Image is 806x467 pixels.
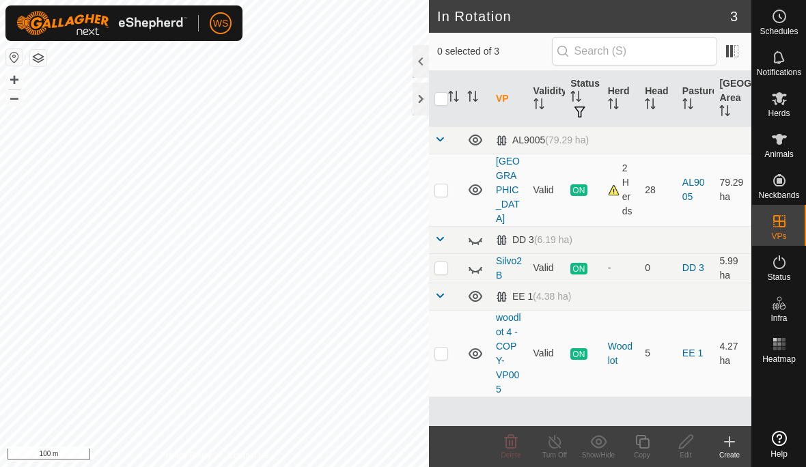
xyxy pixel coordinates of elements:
h2: In Rotation [437,8,730,25]
div: Edit [664,450,708,460]
a: woodlot 4 - COPY-VP005 [496,312,521,395]
td: Valid [528,253,566,283]
td: 0 [639,253,677,283]
a: Silvo2B [496,255,522,281]
td: 28 [639,154,677,226]
td: 79.29 ha [714,154,751,226]
p-sorticon: Activate to sort [467,93,478,104]
th: Herd [602,71,640,127]
a: Help [752,425,806,464]
div: 2 Herds [608,161,635,218]
a: [GEOGRAPHIC_DATA] [496,156,520,224]
span: Delete [501,451,521,459]
div: Create [708,450,751,460]
span: WS [213,16,229,31]
div: - [608,261,635,275]
span: Neckbands [758,191,799,199]
img: Gallagher Logo [16,11,187,36]
span: Herds [768,109,790,117]
span: Help [770,450,788,458]
input: Search (S) [552,37,717,66]
th: Head [639,71,677,127]
span: Animals [764,150,794,158]
th: Pasture [677,71,714,127]
div: Show/Hide [576,450,620,460]
p-sorticon: Activate to sort [570,93,581,104]
p-sorticon: Activate to sort [608,100,619,111]
a: EE 1 [682,348,703,358]
span: Status [767,273,790,281]
span: VPs [771,232,786,240]
td: 4.27 ha [714,310,751,397]
button: Reset Map [6,49,23,66]
a: AL9005 [682,177,705,202]
div: Copy [620,450,664,460]
p-sorticon: Activate to sort [448,93,459,104]
span: Heatmap [762,355,796,363]
span: ON [570,184,587,196]
th: [GEOGRAPHIC_DATA] Area [714,71,751,127]
span: (6.19 ha) [534,234,572,245]
p-sorticon: Activate to sort [645,100,656,111]
div: Woodlot [608,339,635,368]
td: 5.99 ha [714,253,751,283]
a: Contact Us [228,449,268,462]
span: Infra [770,314,787,322]
button: Map Layers [30,50,46,66]
span: ON [570,263,587,274]
th: Status [565,71,602,127]
a: Privacy Policy [161,449,212,462]
div: EE 1 [496,291,571,302]
p-sorticon: Activate to sort [533,100,544,111]
div: AL9005 [496,135,589,146]
button: – [6,89,23,106]
td: 5 [639,310,677,397]
span: Notifications [757,68,801,76]
th: Validity [528,71,566,127]
div: DD 3 [496,234,572,246]
td: Valid [528,154,566,226]
span: (4.38 ha) [533,291,571,302]
td: Valid [528,310,566,397]
div: Turn Off [533,450,576,460]
p-sorticon: Activate to sort [719,107,730,118]
span: (79.29 ha) [545,135,589,145]
span: 3 [730,6,738,27]
span: ON [570,348,587,360]
span: Schedules [760,27,798,36]
p-sorticon: Activate to sort [682,100,693,111]
th: VP [490,71,528,127]
span: 0 selected of 3 [437,44,552,59]
button: + [6,72,23,88]
a: DD 3 [682,262,704,273]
